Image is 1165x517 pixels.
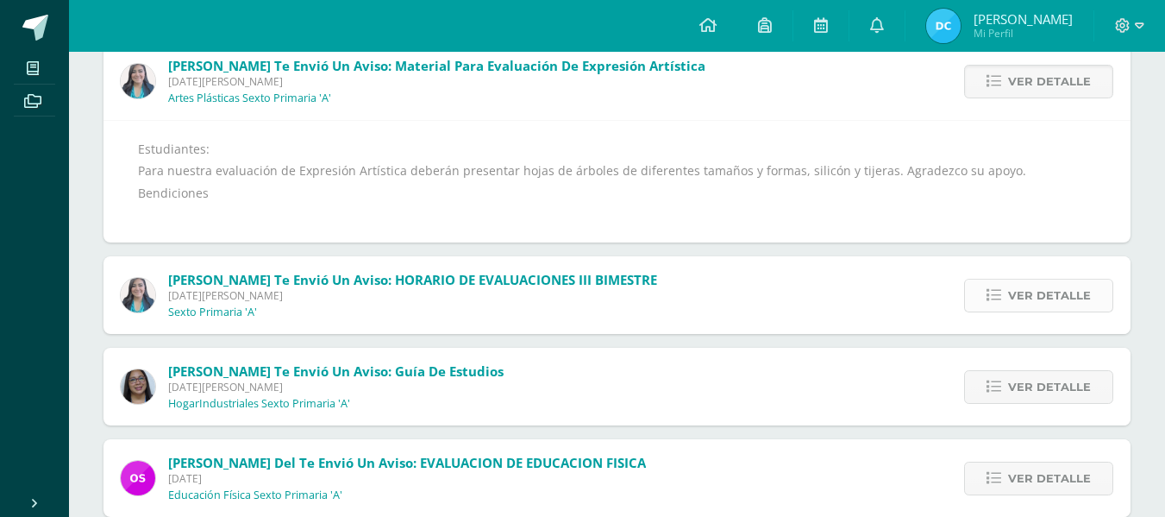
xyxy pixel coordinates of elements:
[168,57,705,74] span: [PERSON_NAME] te envió un aviso: Material para Evaluación de Expresión Artística
[168,288,657,303] span: [DATE][PERSON_NAME]
[121,278,155,312] img: be92b6c484970536b82811644e40775c.png
[168,306,257,319] p: Sexto Primaria 'A'
[1008,66,1091,98] span: Ver detalle
[1008,463,1091,495] span: Ver detalle
[121,461,155,495] img: bce0f8ceb38355b742bd4151c3279ece.png
[1008,371,1091,403] span: Ver detalle
[168,454,646,471] span: [PERSON_NAME] del te envió un aviso: EVALUACION DE EDUCACION FISICA
[974,26,1073,41] span: Mi Perfil
[168,489,342,502] p: Educación Física Sexto Primaria 'A'
[121,64,155,98] img: be92b6c484970536b82811644e40775c.png
[974,10,1073,28] span: [PERSON_NAME]
[926,9,961,43] img: 06c843b541221984c6119e2addf5fdcd.png
[168,271,657,288] span: [PERSON_NAME] te envió un aviso: HORARIO DE EVALUACIONES III BIMESTRE
[168,91,331,105] p: Artes Plásticas Sexto Primaria 'A'
[168,363,504,380] span: [PERSON_NAME] te envió un aviso: Guía de estudios
[138,138,1096,225] div: Estudiantes: Para nuestra evaluación de Expresión Artística deberán presentar hojas de árboles de...
[168,471,646,486] span: [DATE]
[168,397,350,411] p: HogarIndustriales Sexto Primaria 'A'
[168,74,705,89] span: [DATE][PERSON_NAME]
[1008,280,1091,312] span: Ver detalle
[168,380,504,394] span: [DATE][PERSON_NAME]
[121,369,155,404] img: 90c3bb5543f2970d9a0839e1ce488333.png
